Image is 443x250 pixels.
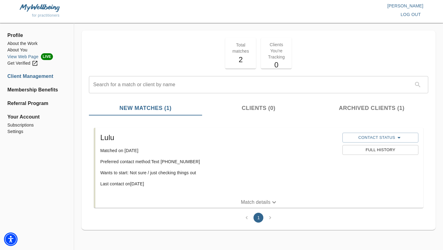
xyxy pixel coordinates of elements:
[7,86,66,94] a: Membership Benefits
[93,104,198,112] span: New Matches (1)
[7,53,66,60] li: View Web Page
[7,113,66,121] span: Your Account
[100,181,337,187] p: Last contact on [DATE]
[95,197,423,208] button: Match details
[253,213,263,223] button: page 1
[7,122,66,128] a: Subscriptions
[7,100,66,107] a: Referral Program
[4,232,18,246] div: Accessibility Menu
[100,133,337,143] h5: Lulu
[100,170,337,176] p: Wants to start: Not sure / just checking things out
[7,32,66,39] span: Profile
[32,13,60,18] span: for practitioners
[206,104,312,112] span: Clients (0)
[265,60,288,70] h5: 0
[20,4,60,12] img: MyWellbeing
[342,133,418,143] button: Contact Status
[401,11,421,18] span: log out
[41,53,53,60] span: LIVE
[241,199,270,206] p: Match details
[7,47,66,53] a: About You
[7,60,38,67] div: Get Verified
[229,55,252,65] h5: 2
[100,159,337,165] p: Preferred contact method: Text [PHONE_NUMBER]
[241,213,276,223] nav: pagination navigation
[319,104,425,112] span: Archived Clients (1)
[342,145,418,155] button: Full History
[345,147,415,154] span: Full History
[7,60,66,67] a: Get Verified
[398,9,423,20] button: log out
[345,134,415,141] span: Contact Status
[7,40,66,47] a: About the Work
[7,53,66,60] a: View Web PageLIVE
[100,147,337,154] p: Matched on [DATE]
[7,128,66,135] a: Settings
[229,42,252,54] p: Total matches
[7,73,66,80] a: Client Management
[221,3,423,9] p: [PERSON_NAME]
[265,42,288,60] p: Clients You're Tracking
